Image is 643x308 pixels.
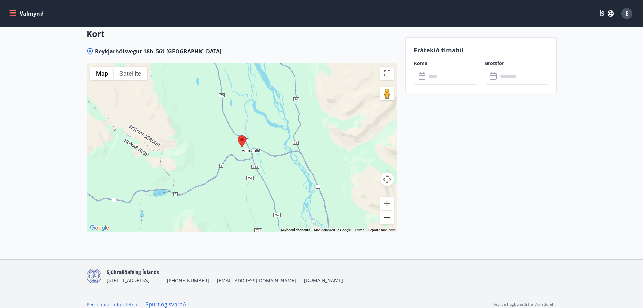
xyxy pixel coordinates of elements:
[107,277,150,283] span: [STREET_ADDRESS]
[596,7,617,20] button: ÍS
[145,301,186,308] a: Spurt og svarað
[380,197,394,210] button: Zoom in
[414,60,477,67] label: Koma
[87,269,101,283] img: d7T4au2pYIU9thVz4WmmUT9xvMNnFvdnscGDOPEg.png
[355,228,364,232] a: Terms (opens in new tab)
[8,7,46,20] button: menu
[380,67,394,80] button: Toggle fullscreen view
[95,48,221,55] span: Reykjarhólsvegur 18b -561 [GEOGRAPHIC_DATA]
[314,228,351,232] span: Map data ©2025 Google
[107,269,159,275] span: Sjúkraliðafélag Íslands
[114,67,147,80] button: Show satellite imagery
[414,46,548,54] p: Frátekið tímabil
[619,5,635,22] button: E
[380,87,394,100] button: Drag Pegman onto the map to open Street View
[281,228,310,232] button: Keyboard shortcuts
[368,228,395,232] a: Report a map error
[485,60,548,67] label: Brottför
[167,277,209,284] span: [PHONE_NUMBER]
[380,172,394,186] button: Map camera controls
[304,277,343,283] a: [DOMAIN_NAME]
[88,223,111,232] img: Google
[380,211,394,224] button: Zoom out
[87,301,137,308] a: Persónuverndarstefna
[217,277,296,284] span: [EMAIL_ADDRESS][DOMAIN_NAME]
[625,10,628,17] span: E
[90,67,114,80] button: Show street map
[88,223,111,232] a: Open this area in Google Maps (opens a new window)
[493,301,557,307] p: Keyrt á hugbúnaði frá Dorado ehf.
[87,28,397,40] h3: Kort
